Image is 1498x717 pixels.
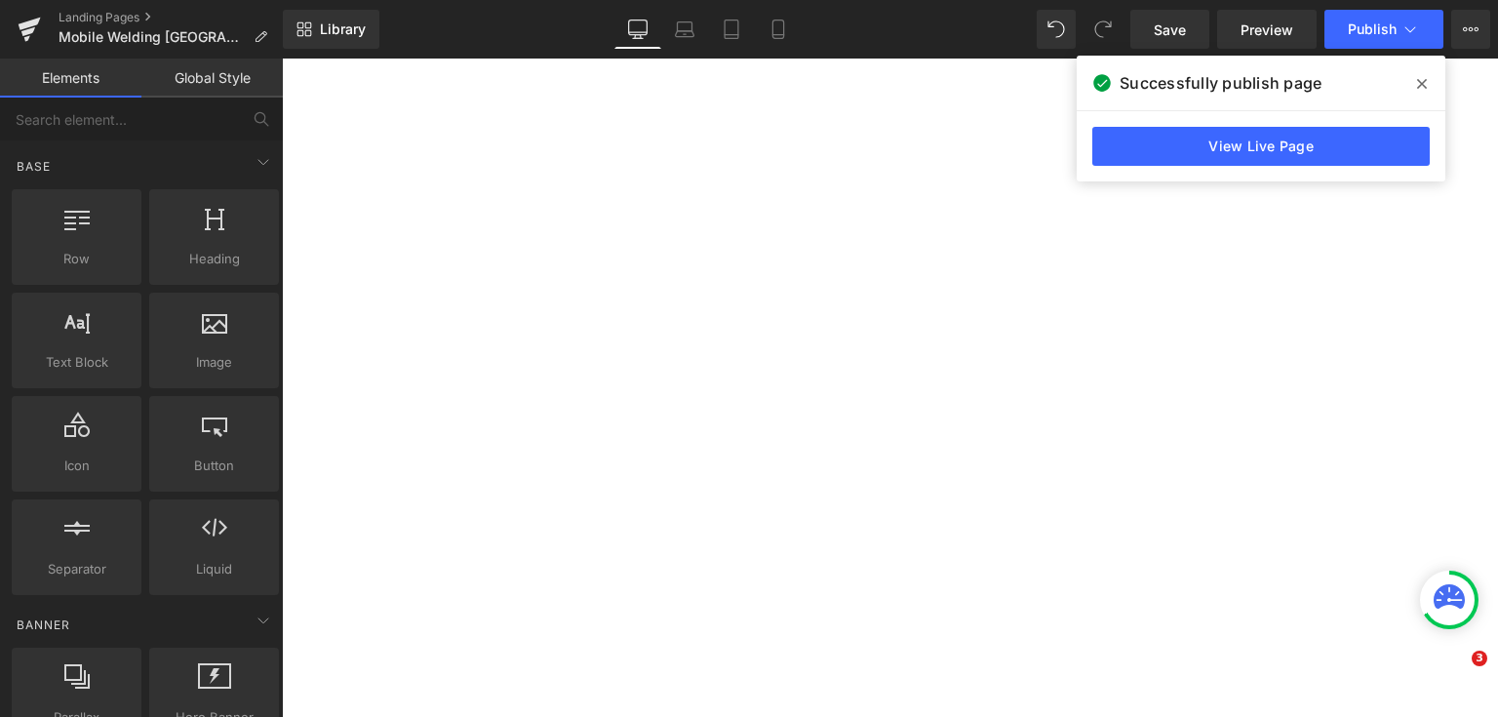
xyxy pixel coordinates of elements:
[614,10,661,49] a: Desktop
[1154,20,1186,40] span: Save
[755,10,802,49] a: Mobile
[1120,71,1321,95] span: Successfully publish page
[1241,20,1293,40] span: Preview
[708,10,755,49] a: Tablet
[15,157,53,176] span: Base
[1432,651,1478,697] iframe: Intercom live chat
[59,29,246,45] span: Mobile Welding [GEOGRAPHIC_DATA]
[15,616,72,634] span: Banner
[59,10,283,25] a: Landing Pages
[18,456,136,476] span: Icon
[141,59,283,98] a: Global Style
[1084,10,1123,49] button: Redo
[155,352,273,373] span: Image
[155,456,273,476] span: Button
[18,352,136,373] span: Text Block
[1037,10,1076,49] button: Undo
[1451,10,1490,49] button: More
[155,559,273,579] span: Liquid
[1092,127,1430,166] a: View Live Page
[18,249,136,269] span: Row
[1217,10,1317,49] a: Preview
[320,20,366,38] span: Library
[1472,651,1487,666] span: 3
[661,10,708,49] a: Laptop
[1348,21,1397,37] span: Publish
[155,249,273,269] span: Heading
[18,559,136,579] span: Separator
[1324,10,1443,49] button: Publish
[283,10,379,49] a: New Library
